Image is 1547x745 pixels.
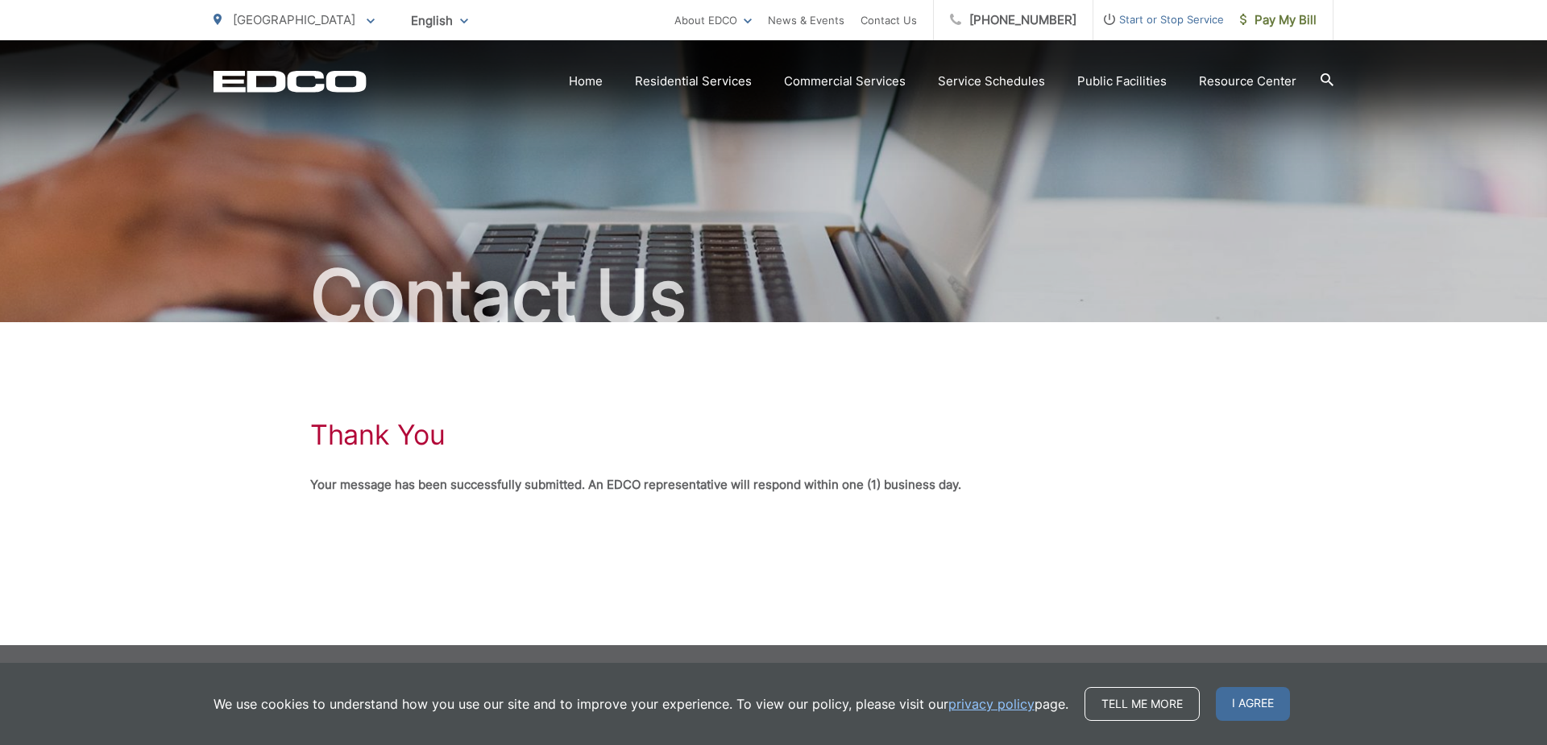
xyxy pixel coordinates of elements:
a: About EDCO [674,10,752,30]
a: privacy policy [948,694,1035,714]
a: Home [569,72,603,91]
p: We use cookies to understand how you use our site and to improve your experience. To view our pol... [214,694,1068,714]
strong: Your message has been successfully submitted. An EDCO representative will respond within one (1) ... [310,477,961,492]
h2: Contact Us [214,256,1333,337]
span: I agree [1216,687,1290,721]
a: Public Facilities [1077,72,1167,91]
a: Residential Services [635,72,752,91]
a: Tell me more [1085,687,1200,721]
a: Contact Us [861,10,917,30]
h1: Thank You [310,419,445,451]
a: Commercial Services [784,72,906,91]
span: English [399,6,480,35]
a: Service Schedules [938,72,1045,91]
a: EDCD logo. Return to the homepage. [214,70,367,93]
a: Resource Center [1199,72,1296,91]
span: [GEOGRAPHIC_DATA] [233,12,355,27]
a: News & Events [768,10,844,30]
span: Pay My Bill [1240,10,1317,30]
